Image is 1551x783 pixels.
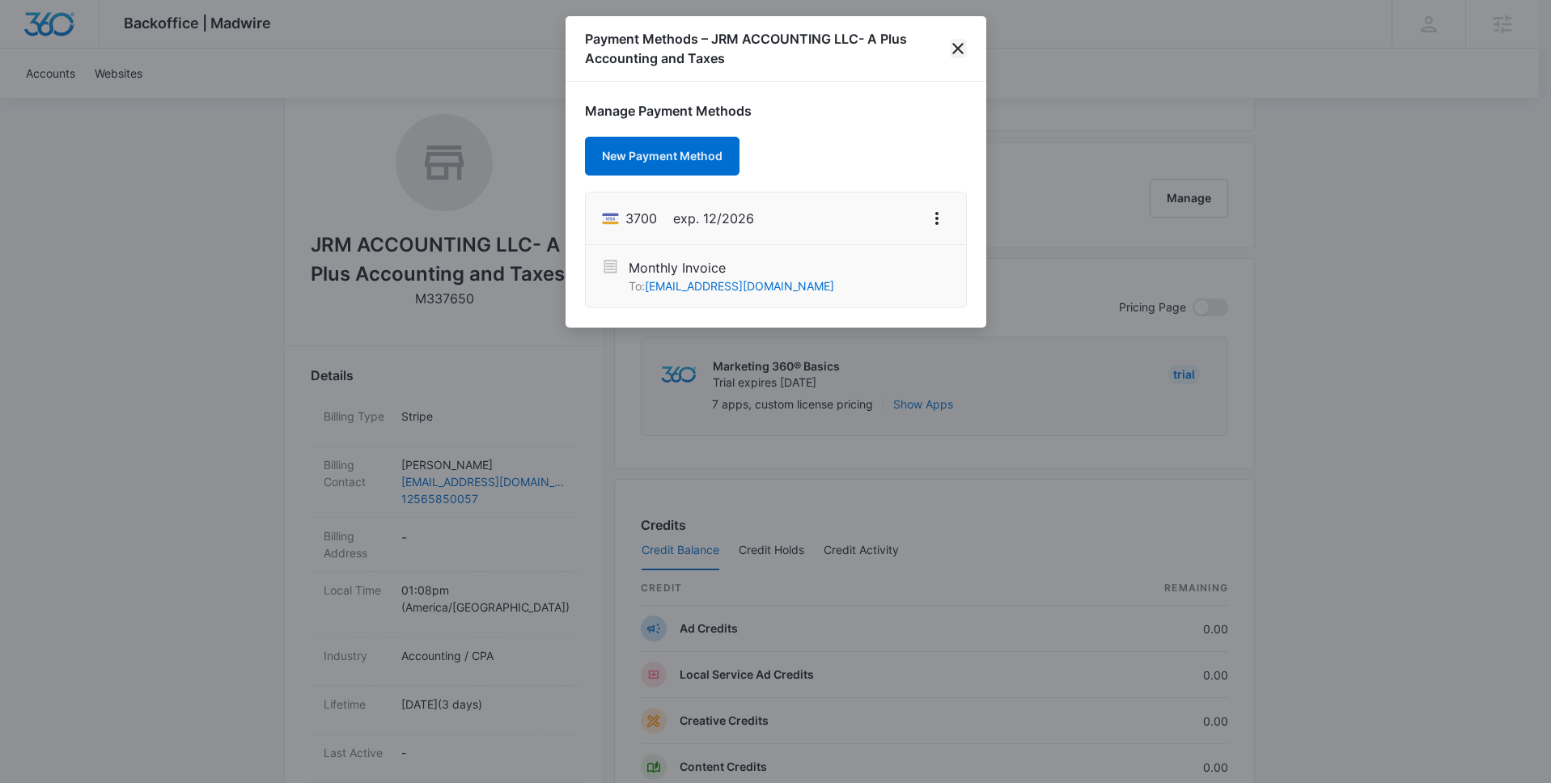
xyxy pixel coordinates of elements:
span: Visa ending with [625,209,657,228]
a: [EMAIL_ADDRESS][DOMAIN_NAME] [645,279,834,293]
button: New Payment Method [585,137,739,176]
p: Monthly Invoice [629,258,834,277]
h1: Payment Methods – JRM ACCOUNTING LLC- A Plus Accounting and Taxes [585,29,950,68]
button: close [950,39,967,58]
h1: Manage Payment Methods [585,101,967,121]
p: To: [629,277,834,294]
button: View More [924,205,950,231]
span: exp. 12/2026 [673,209,754,228]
